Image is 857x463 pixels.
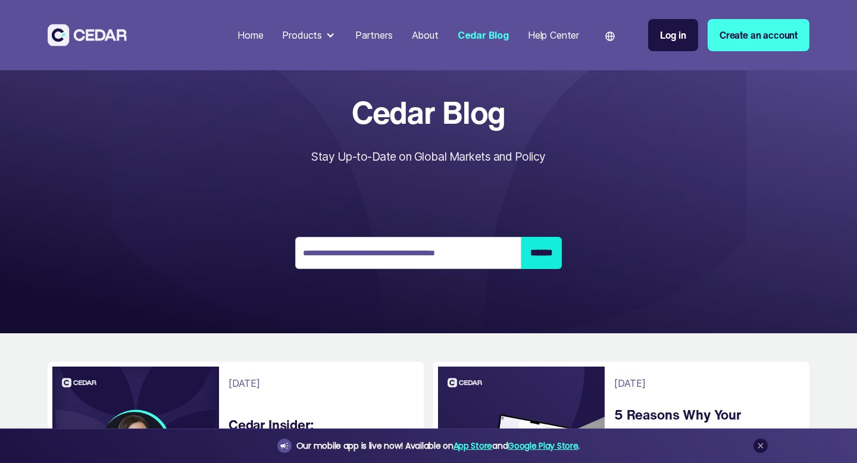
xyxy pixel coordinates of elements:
[237,28,263,42] div: Home
[458,28,509,42] div: Cedar Blog
[453,22,514,48] a: Cedar Blog
[282,28,322,42] div: Products
[614,376,646,390] div: [DATE]
[708,19,809,51] a: Create an account
[407,22,443,48] a: About
[508,440,578,452] a: Google Play Store
[351,22,398,48] a: Partners
[648,19,698,51] a: Log in
[296,439,580,453] div: Our mobile app is live now! Available on and .
[280,441,289,451] img: announcement
[528,28,579,42] div: Help Center
[355,28,393,42] div: Partners
[453,440,492,452] a: App Store
[523,22,584,48] a: Help Center
[229,415,412,455] a: Cedar Insider: [PERSON_NAME]...
[605,32,615,41] img: world icon
[660,28,686,42] div: Log in
[229,376,260,390] div: [DATE]
[277,23,341,47] div: Products
[311,95,545,129] span: Cedar Blog
[412,28,439,42] div: About
[311,149,545,164] span: Stay Up-to-Date on Global Markets and Policy
[233,22,268,48] a: Home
